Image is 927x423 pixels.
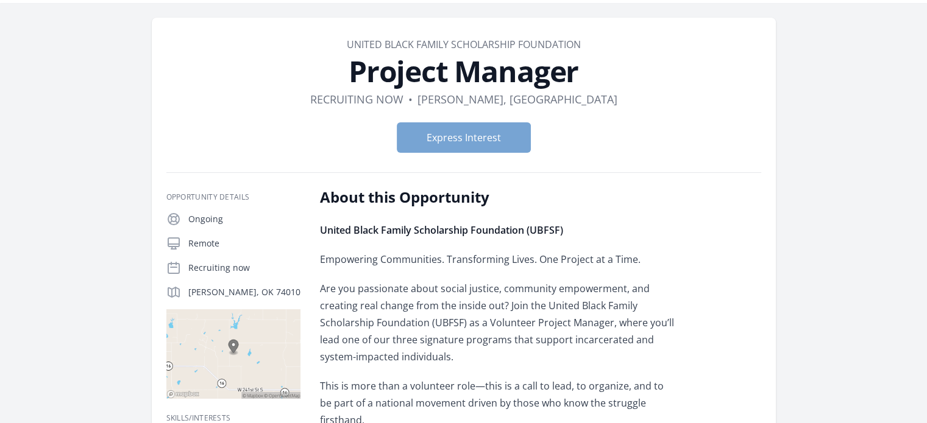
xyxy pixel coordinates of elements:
h2: About this Opportunity [320,187,677,207]
img: Map [166,309,300,399]
h1: Project Manager [166,57,761,86]
p: Recruiting now [188,262,300,274]
strong: United Black Family Scholarship Foundation (UBFSF) [320,223,563,237]
h3: Skills/Interests [166,413,300,423]
p: [PERSON_NAME], OK 74010 [188,286,300,298]
dd: Recruiting now [310,91,403,108]
a: United Black Family Scholarship Foundation [347,38,581,51]
p: Remote [188,237,300,250]
p: Are you passionate about social justice, community empowerment, and creating real change from the... [320,280,677,365]
div: • [408,91,413,108]
h3: Opportunity Details [166,192,300,202]
button: Express Interest [397,122,531,153]
p: Ongoing [188,213,300,225]
dd: [PERSON_NAME], [GEOGRAPHIC_DATA] [417,91,617,108]
p: Empowering Communities. Transforming Lives. One Project at a Time. [320,251,677,268]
